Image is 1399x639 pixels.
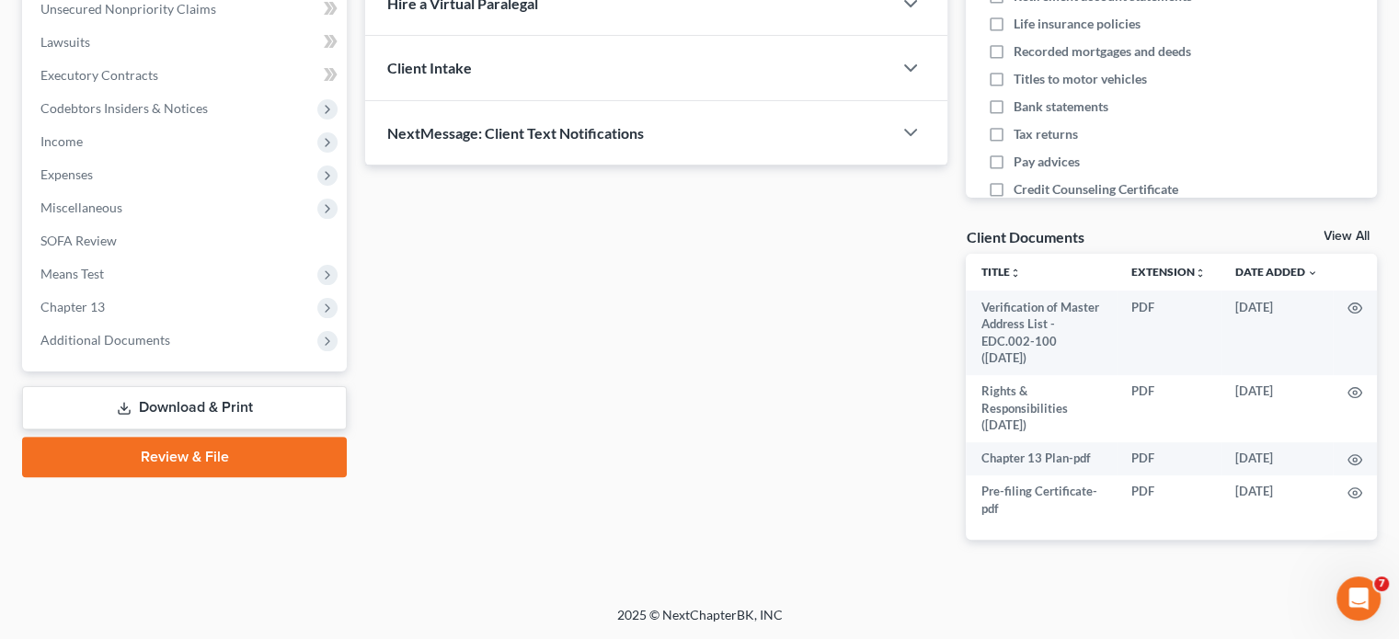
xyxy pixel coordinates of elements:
[1014,180,1178,199] span: Credit Counseling Certificate
[1221,442,1333,475] td: [DATE]
[26,59,347,92] a: Executory Contracts
[40,67,158,83] span: Executory Contracts
[1014,15,1141,33] span: Life insurance policies
[40,133,83,149] span: Income
[22,437,347,477] a: Review & File
[40,332,170,348] span: Additional Documents
[1195,268,1206,279] i: unfold_more
[1221,475,1333,526] td: [DATE]
[1307,268,1318,279] i: expand_more
[1131,265,1206,279] a: Extensionunfold_more
[966,442,1117,475] td: Chapter 13 Plan-pdf
[966,291,1117,375] td: Verification of Master Address List - EDC.002-100 ([DATE])
[40,266,104,281] span: Means Test
[22,386,347,429] a: Download & Print
[966,475,1117,526] td: Pre-filing Certificate-pdf
[1014,42,1191,61] span: Recorded mortgages and deeds
[387,124,644,142] span: NextMessage: Client Text Notifications
[40,34,90,50] span: Lawsuits
[26,224,347,257] a: SOFA Review
[1221,291,1333,375] td: [DATE]
[966,375,1117,442] td: Rights & Responsibilities ([DATE])
[1117,442,1221,475] td: PDF
[26,26,347,59] a: Lawsuits
[1117,375,1221,442] td: PDF
[40,233,117,248] span: SOFA Review
[980,265,1020,279] a: Titleunfold_more
[1117,291,1221,375] td: PDF
[40,100,208,116] span: Codebtors Insiders & Notices
[1014,70,1147,88] span: Titles to motor vehicles
[1374,576,1389,591] span: 7
[40,200,122,215] span: Miscellaneous
[40,1,216,17] span: Unsecured Nonpriority Claims
[1324,230,1370,243] a: View All
[1336,576,1381,621] iframe: Intercom live chat
[1235,265,1318,279] a: Date Added expand_more
[40,166,93,182] span: Expenses
[1221,375,1333,442] td: [DATE]
[1014,153,1080,171] span: Pay advices
[176,606,1224,639] div: 2025 © NextChapterBK, INC
[1009,268,1020,279] i: unfold_more
[387,59,472,76] span: Client Intake
[40,299,105,314] span: Chapter 13
[1014,125,1078,143] span: Tax returns
[1014,97,1108,116] span: Bank statements
[966,227,1084,246] div: Client Documents
[1117,475,1221,526] td: PDF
